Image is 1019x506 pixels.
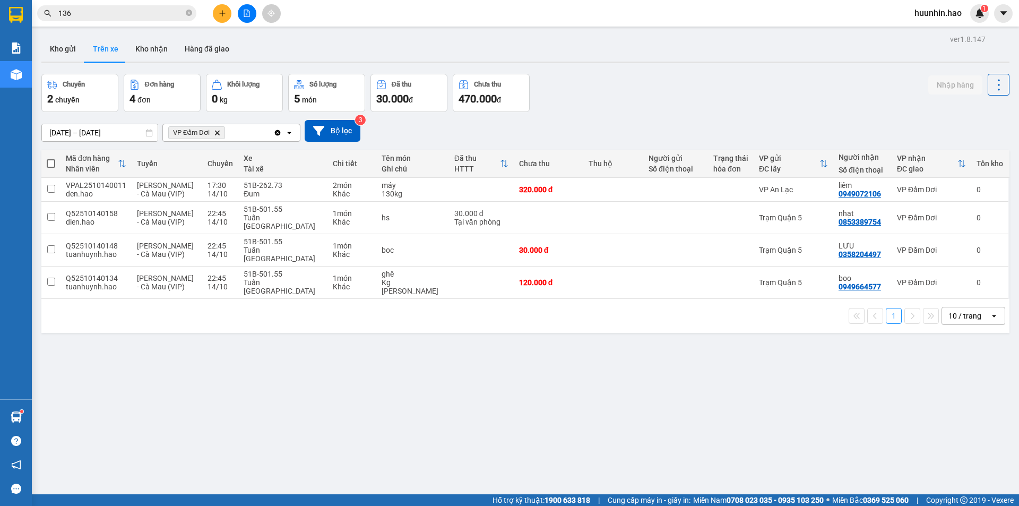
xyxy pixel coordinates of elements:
[333,274,370,282] div: 1 món
[990,312,998,320] svg: open
[176,36,238,62] button: Hàng đã giao
[839,282,881,291] div: 0949664577
[186,8,192,19] span: close-circle
[302,96,317,104] span: món
[333,159,370,168] div: Chi tiết
[41,36,84,62] button: Kho gửi
[839,242,886,250] div: LƯU
[208,209,233,218] div: 22:45
[453,74,530,112] button: Chưa thu470.000đ
[519,159,578,168] div: Chưa thu
[267,10,275,17] span: aim
[449,150,514,178] th: Toggle SortBy
[382,165,444,173] div: Ghi chú
[960,496,968,504] span: copyright
[382,278,444,295] div: Kg bao hu hong
[519,278,578,287] div: 120.000 đ
[713,165,748,173] div: hóa đơn
[55,96,80,104] span: chuyến
[11,42,22,54] img: solution-icon
[58,7,184,19] input: Tìm tên, số ĐT hoặc mã đơn
[759,165,819,173] div: ĐC lấy
[454,218,508,226] div: Tại văn phòng
[13,13,66,66] img: logo.jpg
[206,74,283,112] button: Khối lượng0kg
[839,190,881,198] div: 0949072106
[649,154,703,162] div: Người gửi
[208,274,233,282] div: 22:45
[61,150,132,178] th: Toggle SortBy
[754,150,833,178] th: Toggle SortBy
[759,246,828,254] div: Trạm Quận 5
[137,209,194,226] span: [PERSON_NAME] - Cà Mau (VIP)
[213,4,231,23] button: plus
[84,36,127,62] button: Trên xe
[220,96,228,104] span: kg
[227,81,260,88] div: Khối lượng
[454,154,500,162] div: Đã thu
[244,246,322,263] div: Tuấn [GEOGRAPHIC_DATA]
[382,181,444,190] div: máy
[227,127,228,138] input: Selected VP Đầm Dơi.
[370,74,447,112] button: Đã thu30.000đ
[208,242,233,250] div: 22:45
[13,77,128,95] b: GỬI : VP Đầm Dơi
[41,74,118,112] button: Chuyến2chuyến
[288,74,365,112] button: Số lượng5món
[897,213,966,222] div: VP Đầm Dơi
[863,496,909,504] strong: 0369 525 060
[244,154,322,162] div: Xe
[759,278,828,287] div: Trạm Quận 5
[11,484,21,494] span: message
[309,81,336,88] div: Số lượng
[839,153,886,161] div: Người nhận
[897,165,957,173] div: ĐC giao
[977,246,1003,254] div: 0
[608,494,690,506] span: Cung cấp máy in - giấy in:
[66,165,118,173] div: Nhân viên
[244,205,322,213] div: 51B-501.55
[382,154,444,162] div: Tên món
[66,181,126,190] div: VPAL2510140011
[219,10,226,17] span: plus
[839,274,886,282] div: boo
[244,270,322,278] div: 51B-501.55
[948,311,981,321] div: 10 / trang
[454,209,508,218] div: 30.000 đ
[333,282,370,291] div: Khác
[977,278,1003,287] div: 0
[355,115,366,125] sup: 3
[454,165,500,173] div: HTTT
[47,92,53,105] span: 2
[186,10,192,16] span: close-circle
[917,494,918,506] span: |
[906,6,970,20] span: huunhin.hao
[382,246,444,254] div: boc
[44,10,51,17] span: search
[409,96,413,104] span: đ
[977,159,1003,168] div: Tồn kho
[994,4,1013,23] button: caret-down
[727,496,824,504] strong: 0708 023 035 - 0935 103 250
[839,218,881,226] div: 0853389754
[137,159,197,168] div: Tuyến
[285,128,293,137] svg: open
[214,130,220,136] svg: Delete
[545,496,590,504] strong: 1900 633 818
[244,165,322,173] div: Tài xế
[127,36,176,62] button: Kho nhận
[244,237,322,246] div: 51B-501.55
[137,242,194,259] span: [PERSON_NAME] - Cà Mau (VIP)
[975,8,985,18] img: icon-new-feature
[243,10,251,17] span: file-add
[897,246,966,254] div: VP Đầm Dơi
[519,185,578,194] div: 320.000 đ
[208,159,233,168] div: Chuyến
[493,494,590,506] span: Hỗ trợ kỹ thuật:
[886,308,902,324] button: 1
[392,81,411,88] div: Đã thu
[66,242,126,250] div: Q52510140148
[839,166,886,174] div: Số điện thoại
[333,218,370,226] div: Khác
[173,128,210,137] span: VP Đầm Dơi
